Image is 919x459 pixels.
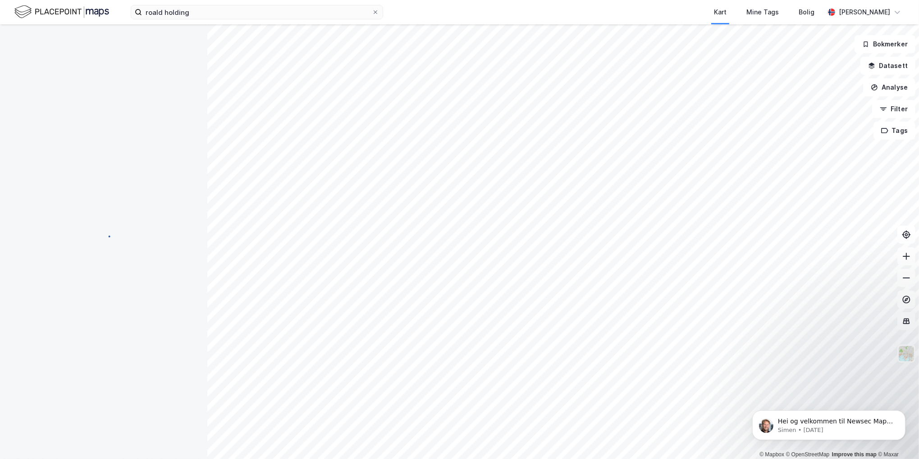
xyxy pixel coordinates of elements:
img: Z [898,345,915,362]
img: logo.f888ab2527a4732fd821a326f86c7f29.svg [14,4,109,20]
a: Improve this map [832,451,877,458]
div: Kart [714,7,727,18]
div: Mine Tags [746,7,779,18]
div: [PERSON_NAME] [839,7,890,18]
button: Analyse [863,78,915,96]
button: Bokmerker [855,35,915,53]
button: Tags [873,122,915,140]
img: spinner.a6d8c91a73a9ac5275cf975e30b51cfb.svg [96,229,111,244]
button: Filter [872,100,915,118]
a: OpenStreetMap [786,451,830,458]
iframe: Intercom notifications message [739,391,919,454]
button: Datasett [860,57,915,75]
a: Mapbox [759,451,784,458]
input: Søk på adresse, matrikkel, gårdeiere, leietakere eller personer [142,5,372,19]
div: Bolig [799,7,814,18]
